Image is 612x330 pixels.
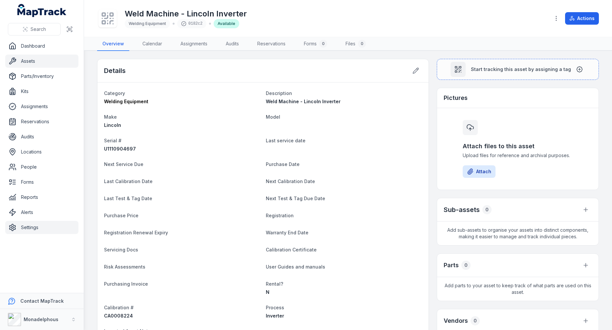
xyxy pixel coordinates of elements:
[266,196,325,201] span: Next Test & Tag Due Date
[5,160,78,174] a: People
[437,222,599,245] span: Add sub-assets to organise your assets into distinct components, making it easier to manage and t...
[5,221,78,234] a: Settings
[437,59,599,80] button: Start tracking this asset by assigning a tag
[266,178,315,184] span: Next Calibration Date
[104,138,121,143] span: Serial #
[266,281,283,287] span: Rental?
[104,230,168,235] span: Registration Renewal Expiry
[266,264,325,270] span: User Guides and manuals
[5,191,78,204] a: Reports
[5,55,78,68] a: Assets
[461,261,471,270] div: 0
[463,152,573,159] span: Upload files for reference and archival purposes.
[5,85,78,98] a: Kits
[104,161,143,167] span: Next Service Due
[358,40,366,48] div: 0
[5,130,78,143] a: Audits
[104,66,126,75] h2: Details
[5,115,78,128] a: Reservations
[299,37,332,51] a: Forms0
[104,122,121,128] span: Lincoln
[444,205,480,214] h2: Sub-assets
[177,19,206,28] div: 0182c2
[5,70,78,83] a: Parts/Inventory
[444,261,459,270] h3: Parts
[340,37,371,51] a: Files0
[221,37,244,51] a: Audits
[252,37,291,51] a: Reservations
[24,317,58,322] strong: Monadelphous
[437,277,599,301] span: Add parts to your asset to keep track of what parts are used on this asset.
[104,99,148,104] span: Welding Equipment
[5,176,78,189] a: Forms
[17,4,67,17] a: MapTrack
[8,23,61,35] button: Search
[97,37,129,51] a: Overview
[463,142,573,151] h3: Attach files to this asset
[266,114,280,120] span: Model
[175,37,213,51] a: Assignments
[104,313,133,318] span: CA0008224
[104,213,138,218] span: Purchase Price
[266,90,292,96] span: Description
[266,305,284,310] span: Process
[104,114,117,120] span: Make
[319,40,327,48] div: 0
[266,289,269,295] span: N
[565,12,599,25] button: Actions
[471,66,571,73] span: Start tracking this asset by assigning a tag
[104,264,145,270] span: Risk Assessments
[266,313,284,318] span: Inverter
[104,146,136,152] span: U1110904697
[20,298,64,304] strong: Contact MapTrack
[104,281,148,287] span: Purchasing Invoice
[5,39,78,53] a: Dashboard
[31,26,46,33] span: Search
[266,213,294,218] span: Registration
[463,165,496,178] button: Attach
[104,178,153,184] span: Last Calibration Date
[5,206,78,219] a: Alerts
[444,316,468,325] h3: Vendors
[471,316,480,325] div: 0
[104,196,152,201] span: Last Test & Tag Date
[266,99,341,104] span: Weld Machine - Lincoln Inverter
[266,247,317,252] span: Calibration Certificate
[444,93,468,103] h3: Pictures
[266,138,306,143] span: Last service date
[137,37,167,51] a: Calendar
[129,21,166,26] span: Welding Equipment
[5,100,78,113] a: Assignments
[214,19,239,28] div: Available
[5,145,78,158] a: Locations
[125,9,247,19] h1: Weld Machine - Lincoln Inverter
[104,90,125,96] span: Category
[266,230,308,235] span: Warranty End Date
[266,161,300,167] span: Purchase Date
[482,205,492,214] div: 0
[104,305,134,310] span: Calibration #
[104,247,138,252] span: Servicing Docs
